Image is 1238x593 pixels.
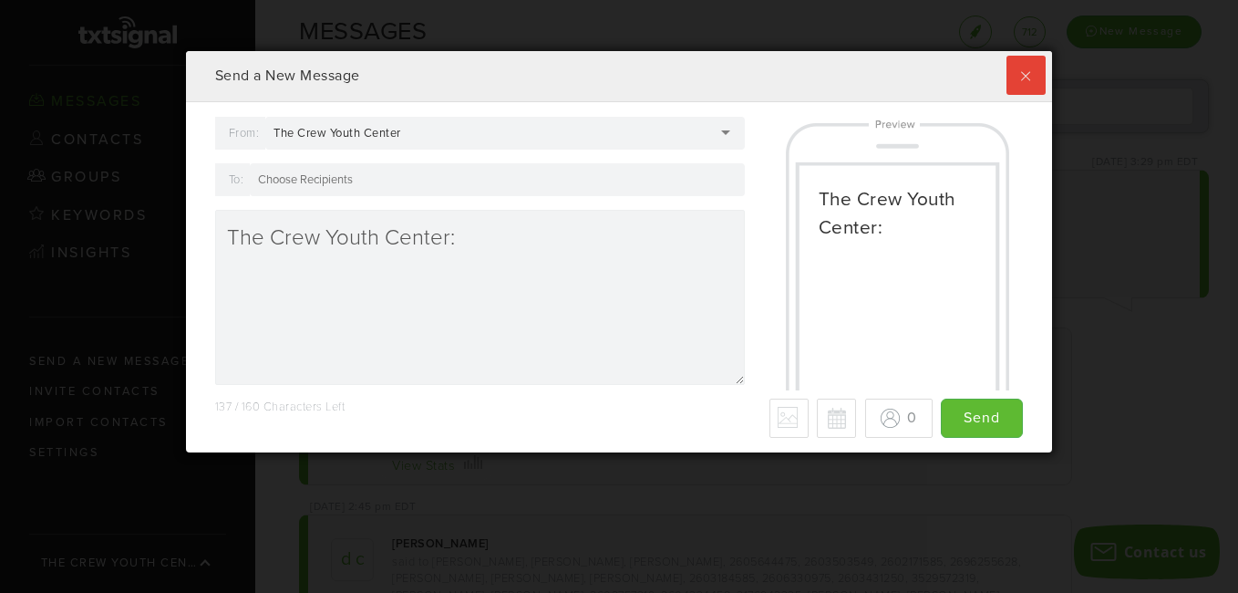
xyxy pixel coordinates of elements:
span: Characters Left [263,400,346,414]
span: 137 / 160 [215,400,261,414]
input: Send [941,399,1023,438]
div: The Crew Youth Center: [819,185,976,242]
label: From: [229,120,260,146]
span: Send a New Message [215,67,360,85]
button: 0 [865,399,933,438]
div: The Crew Youth Center [273,125,423,141]
input: Choose Recipients [258,172,358,188]
label: To: [229,167,244,192]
